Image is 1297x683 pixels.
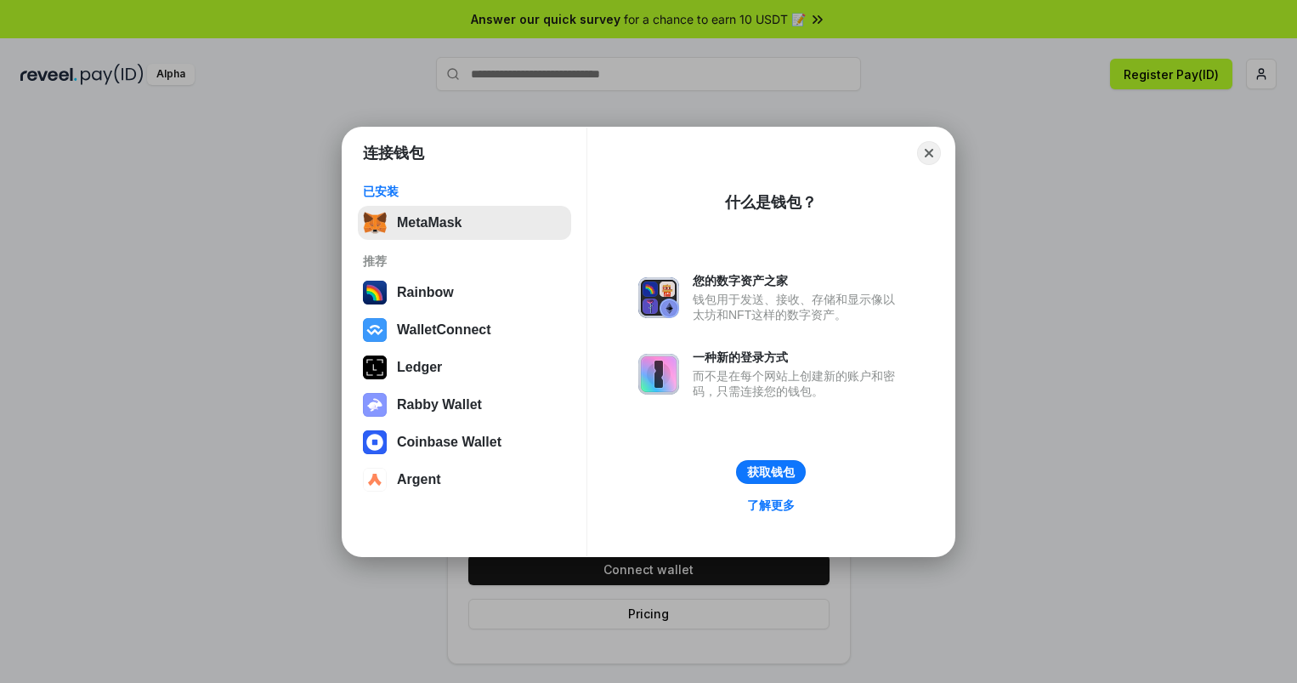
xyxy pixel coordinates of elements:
button: Ledger [358,350,571,384]
h1: 连接钱包 [363,143,424,163]
div: 获取钱包 [747,464,795,480]
div: Argent [397,472,441,487]
div: Rabby Wallet [397,397,482,413]
button: 获取钱包 [736,460,806,484]
div: 您的数字资产之家 [693,273,903,288]
button: MetaMask [358,206,571,240]
div: Ledger [397,360,442,375]
button: WalletConnect [358,313,571,347]
div: 一种新的登录方式 [693,350,903,365]
img: svg+xml,%3Csvg%20width%3D%2228%22%20height%3D%2228%22%20viewBox%3D%220%200%2028%2028%22%20fill%3D... [363,468,387,492]
div: Coinbase Wallet [397,435,501,450]
div: MetaMask [397,215,462,231]
button: Close [917,141,941,165]
img: svg+xml,%3Csvg%20xmlns%3D%22http%3A%2F%2Fwww.w3.org%2F2000%2Fsvg%22%20fill%3D%22none%22%20viewBox... [638,277,679,318]
button: Argent [358,463,571,497]
button: Coinbase Wallet [358,425,571,459]
img: svg+xml,%3Csvg%20width%3D%2228%22%20height%3D%2228%22%20viewBox%3D%220%200%2028%2028%22%20fill%3D... [363,430,387,454]
img: svg+xml,%3Csvg%20width%3D%22120%22%20height%3D%22120%22%20viewBox%3D%220%200%20120%20120%22%20fil... [363,281,387,305]
img: svg+xml,%3Csvg%20fill%3D%22none%22%20height%3D%2233%22%20viewBox%3D%220%200%2035%2033%22%20width%... [363,211,387,235]
div: 钱包用于发送、接收、存储和显示像以太坊和NFT这样的数字资产。 [693,292,903,322]
a: 了解更多 [737,494,805,516]
img: svg+xml,%3Csvg%20xmlns%3D%22http%3A%2F%2Fwww.w3.org%2F2000%2Fsvg%22%20width%3D%2228%22%20height%3... [363,356,387,379]
div: 已安装 [363,184,566,199]
img: svg+xml,%3Csvg%20width%3D%2228%22%20height%3D%2228%22%20viewBox%3D%220%200%2028%2028%22%20fill%3D... [363,318,387,342]
div: WalletConnect [397,322,491,338]
div: 推荐 [363,253,566,269]
button: Rainbow [358,276,571,310]
img: svg+xml,%3Csvg%20xmlns%3D%22http%3A%2F%2Fwww.w3.org%2F2000%2Fsvg%22%20fill%3D%22none%22%20viewBox... [638,354,679,395]
div: 什么是钱包？ [725,192,817,213]
div: Rainbow [397,285,454,300]
div: 而不是在每个网站上创建新的账户和密码，只需连接您的钱包。 [693,368,903,399]
div: 了解更多 [747,498,795,513]
img: svg+xml,%3Csvg%20xmlns%3D%22http%3A%2F%2Fwww.w3.org%2F2000%2Fsvg%22%20fill%3D%22none%22%20viewBox... [363,393,387,417]
button: Rabby Wallet [358,388,571,422]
